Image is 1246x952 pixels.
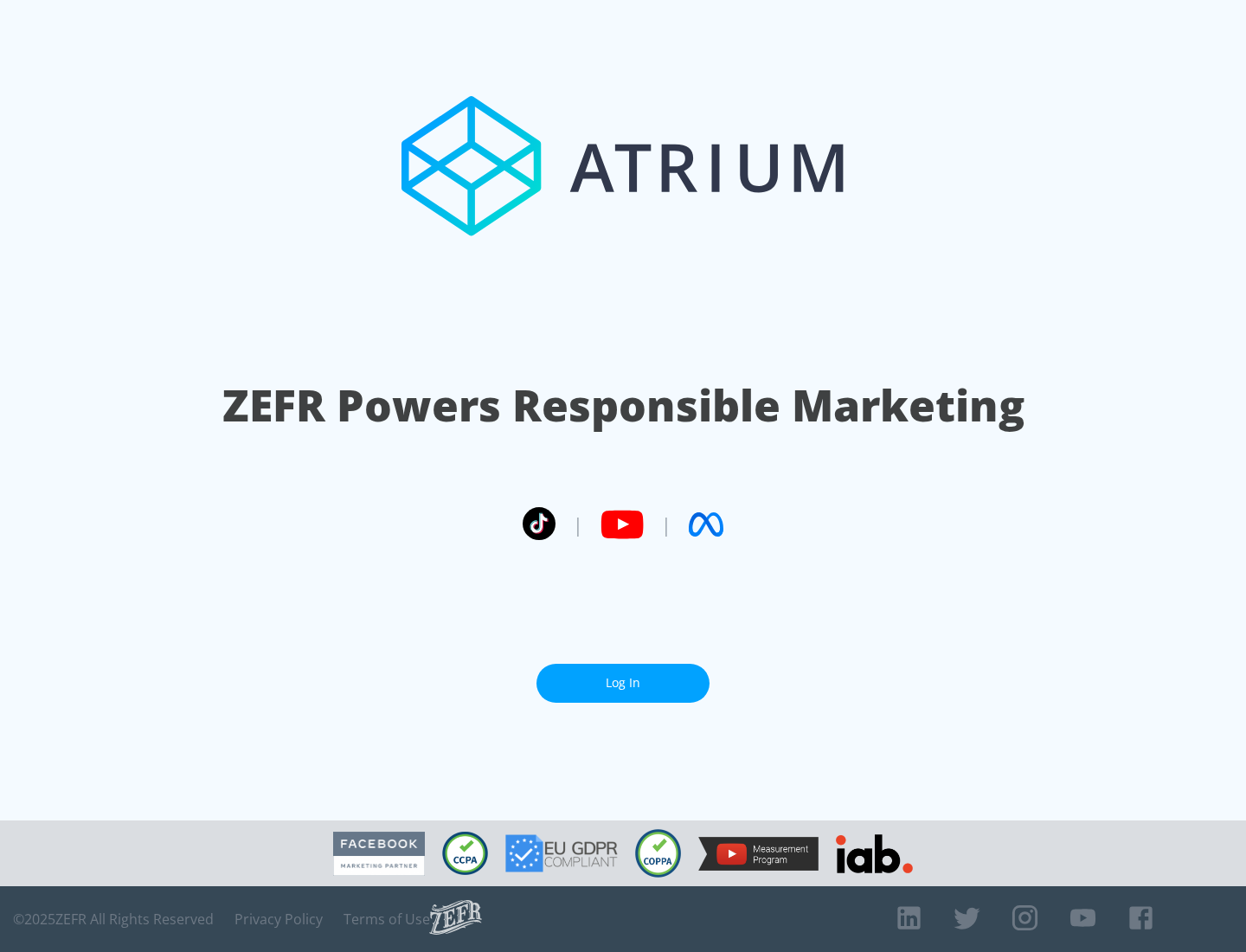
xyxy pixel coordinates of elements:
a: Privacy Policy [234,910,323,928]
a: Log In [536,664,710,703]
img: COPPA Compliant [635,829,681,878]
span: | [661,511,671,537]
img: GDPR Compliant [505,834,618,872]
img: Facebook Marketing Partner [333,832,425,876]
a: Terms of Use [344,910,430,928]
h1: ZEFR Powers Responsible Marketing [222,376,1024,435]
img: CCPA Compliant [442,832,488,875]
span: © 2025 ZEFR All Rights Reserved [13,910,214,928]
span: | [573,511,583,537]
img: YouTube Measurement Program [698,837,819,871]
img: IAB [836,834,913,873]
